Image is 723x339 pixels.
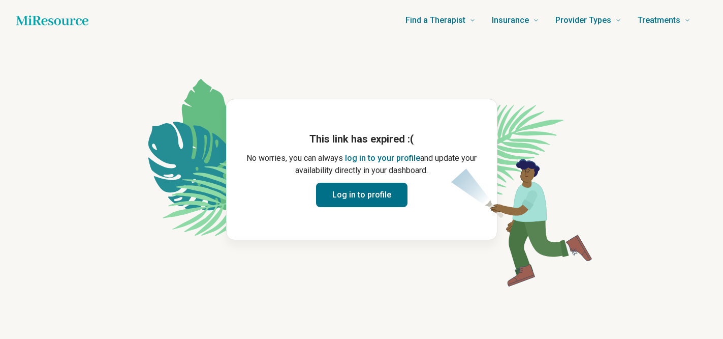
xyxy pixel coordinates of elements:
button: log in to your profile [345,152,420,164]
a: Home page [16,10,88,31]
span: Provider Types [555,13,611,27]
p: No worries, you can always and update your availability directly in your dashboard. [243,152,481,177]
span: Find a Therapist [405,13,465,27]
span: Treatments [638,13,680,27]
h1: This link has expired :( [243,132,481,146]
button: Log in to profile [316,183,407,207]
span: Insurance [492,13,529,27]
